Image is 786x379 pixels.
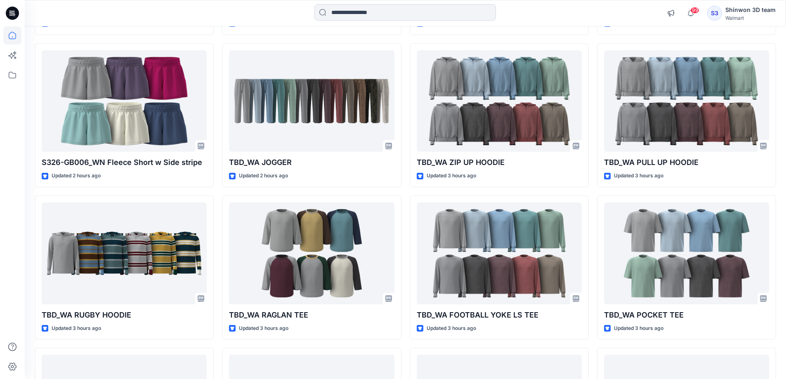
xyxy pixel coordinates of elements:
p: Updated 3 hours ago [614,172,663,180]
span: 99 [690,7,699,14]
p: S326-GB006_WN Fleece Short w Side stripe [42,157,207,168]
p: Updated 3 hours ago [239,324,288,333]
a: TBD_WA PULL UP HOODIE [604,50,769,152]
p: Updated 3 hours ago [427,324,476,333]
p: TBD_WA POCKET TEE [604,309,769,321]
div: Shinwon 3D team [725,5,776,15]
p: TBD_WA JOGGER [229,157,394,168]
p: Updated 3 hours ago [427,172,476,180]
p: Updated 3 hours ago [52,324,101,333]
p: Updated 2 hours ago [239,172,288,180]
p: TBD_WA ZIP UP HOODIE [417,157,582,168]
p: Updated 2 hours ago [52,172,101,180]
a: TBD_WA ZIP UP HOODIE [417,50,582,152]
a: TBD_WA POCKET TEE [604,202,769,304]
p: TBD_WA FOOTBALL YOKE LS TEE [417,309,582,321]
div: S3 [707,6,722,21]
p: TBD_WA RAGLAN TEE [229,309,394,321]
p: TBD_WA RUGBY HOODIE [42,309,207,321]
a: TBD_WA FOOTBALL YOKE LS TEE [417,202,582,304]
a: TBD_WA RUGBY HOODIE [42,202,207,304]
p: Updated 3 hours ago [614,324,663,333]
a: S326-GB006_WN Fleece Short w Side stripe [42,50,207,152]
p: TBD_WA PULL UP HOODIE [604,157,769,168]
a: TBD_WA JOGGER [229,50,394,152]
div: Walmart [725,15,776,21]
a: TBD_WA RAGLAN TEE [229,202,394,304]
